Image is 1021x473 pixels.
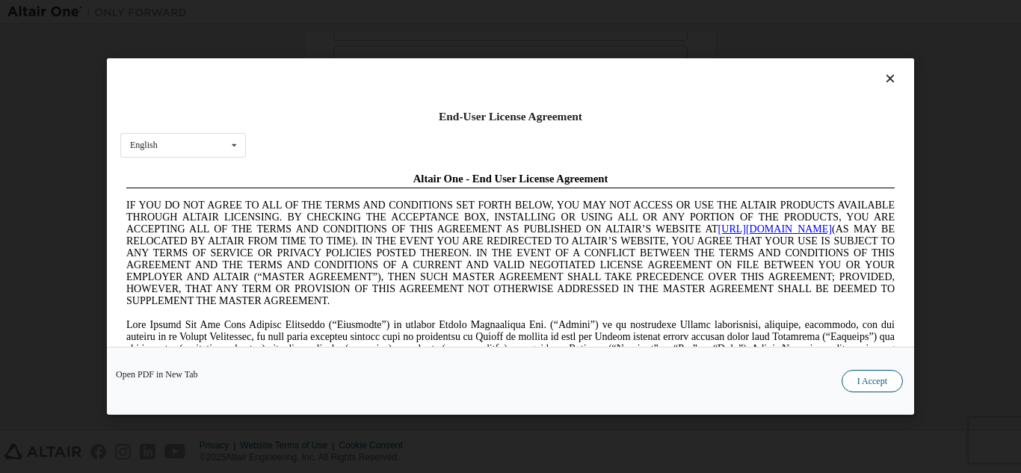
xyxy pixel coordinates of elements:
[120,109,901,124] div: End-User License Agreement
[6,152,774,259] span: Lore Ipsumd Sit Ame Cons Adipisc Elitseddo (“Eiusmodte”) in utlabor Etdolo Magnaaliqua Eni. (“Adm...
[293,6,488,18] span: Altair One - End User License Agreement
[130,140,158,149] div: English
[842,370,903,392] button: I Accept
[116,370,198,379] a: Open PDF in New Tab
[598,57,712,68] a: [URL][DOMAIN_NAME]
[6,33,774,140] span: IF YOU DO NOT AGREE TO ALL OF THE TERMS AND CONDITIONS SET FORTH BELOW, YOU MAY NOT ACCESS OR USE...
